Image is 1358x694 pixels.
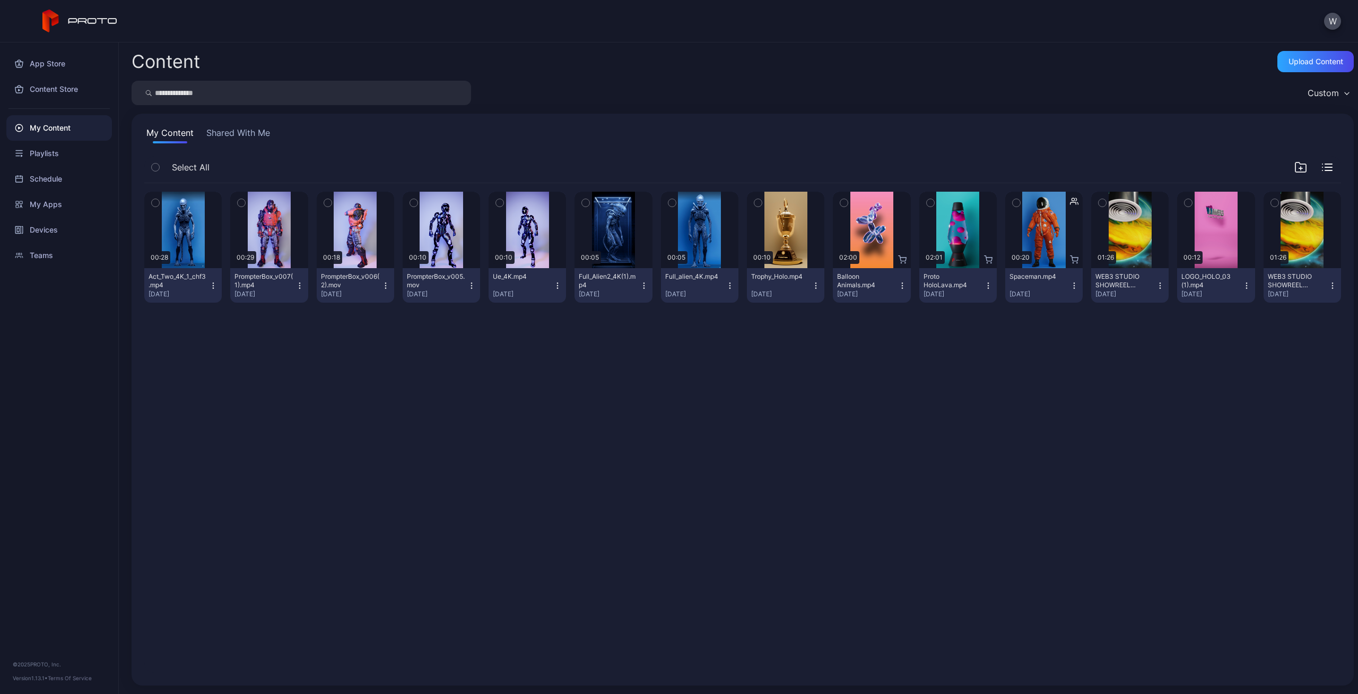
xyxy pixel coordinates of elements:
[321,272,379,289] div: PrompterBox_v006(2).mov
[924,290,984,298] div: [DATE]
[837,272,895,289] div: Balloon Animals.mp4
[924,272,982,289] div: Proto HoloLava.mp4
[1095,272,1154,289] div: WEB3 STUDIO SHOWREEL VERTICAL - WITH AUDIO(1).mp4
[1289,57,1343,66] div: Upload Content
[149,272,207,289] div: Act_Two_4K_1_chf3.mp4
[1095,290,1156,298] div: [DATE]
[1302,81,1354,105] button: Custom
[1181,272,1240,289] div: LOGO_HOLO_03 (1).mp4
[230,268,308,303] button: PrompterBox_v007(1).mp4[DATE]
[6,243,112,268] a: Teams
[1264,268,1341,303] button: WEB3 STUDIO SHOWREEL VERTICAL - NO AUDIO(2).mp4[DATE]
[13,660,106,669] div: © 2025 PROTO, Inc.
[665,272,724,281] div: Full_alien_4K.mp4
[1005,268,1083,303] button: Spaceman.mp4[DATE]
[919,268,997,303] button: Proto HoloLava.mp4[DATE]
[665,290,726,298] div: [DATE]
[579,272,637,289] div: Full_Alien2_4K(1).mp4
[6,51,112,76] a: App Store
[48,675,92,681] a: Terms Of Service
[234,272,293,289] div: PrompterBox_v007(1).mp4
[579,290,639,298] div: [DATE]
[1268,290,1328,298] div: [DATE]
[204,126,272,143] button: Shared With Me
[144,268,222,303] button: Act_Two_4K_1_chf3.mp4[DATE]
[489,268,566,303] button: Ue_4K.mp4[DATE]
[751,272,809,281] div: Trophy_Holo.mp4
[1009,290,1070,298] div: [DATE]
[172,161,210,174] span: Select All
[1277,51,1354,72] button: Upload Content
[317,268,394,303] button: PrompterBox_v006(2).mov[DATE]
[407,290,467,298] div: [DATE]
[234,290,295,298] div: [DATE]
[1324,13,1341,30] button: W
[403,268,480,303] button: PrompterBox_v005.mov[DATE]
[6,141,112,166] a: Playlists
[6,166,112,192] a: Schedule
[1308,88,1339,98] div: Custom
[837,290,898,298] div: [DATE]
[1268,272,1326,289] div: WEB3 STUDIO SHOWREEL VERTICAL - NO AUDIO(2).mp4
[132,53,200,71] div: Content
[6,76,112,102] a: Content Store
[833,268,910,303] button: Balloon Animals.mp4[DATE]
[13,675,48,681] span: Version 1.13.1 •
[321,290,381,298] div: [DATE]
[1091,268,1169,303] button: WEB3 STUDIO SHOWREEL VERTICAL - WITH AUDIO(1).mp4[DATE]
[149,290,209,298] div: [DATE]
[493,272,551,281] div: Ue_4K.mp4
[1181,290,1242,298] div: [DATE]
[144,126,196,143] button: My Content
[747,268,824,303] button: Trophy_Holo.mp4[DATE]
[407,272,465,289] div: PrompterBox_v005.mov
[6,192,112,217] a: My Apps
[1177,268,1255,303] button: LOGO_HOLO_03 (1).mp4[DATE]
[751,290,812,298] div: [DATE]
[574,268,652,303] button: Full_Alien2_4K(1).mp4[DATE]
[493,290,553,298] div: [DATE]
[661,268,738,303] button: Full_alien_4K.mp4[DATE]
[1009,272,1068,281] div: Spaceman.mp4
[6,217,112,243] a: Devices
[6,115,112,141] a: My Content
